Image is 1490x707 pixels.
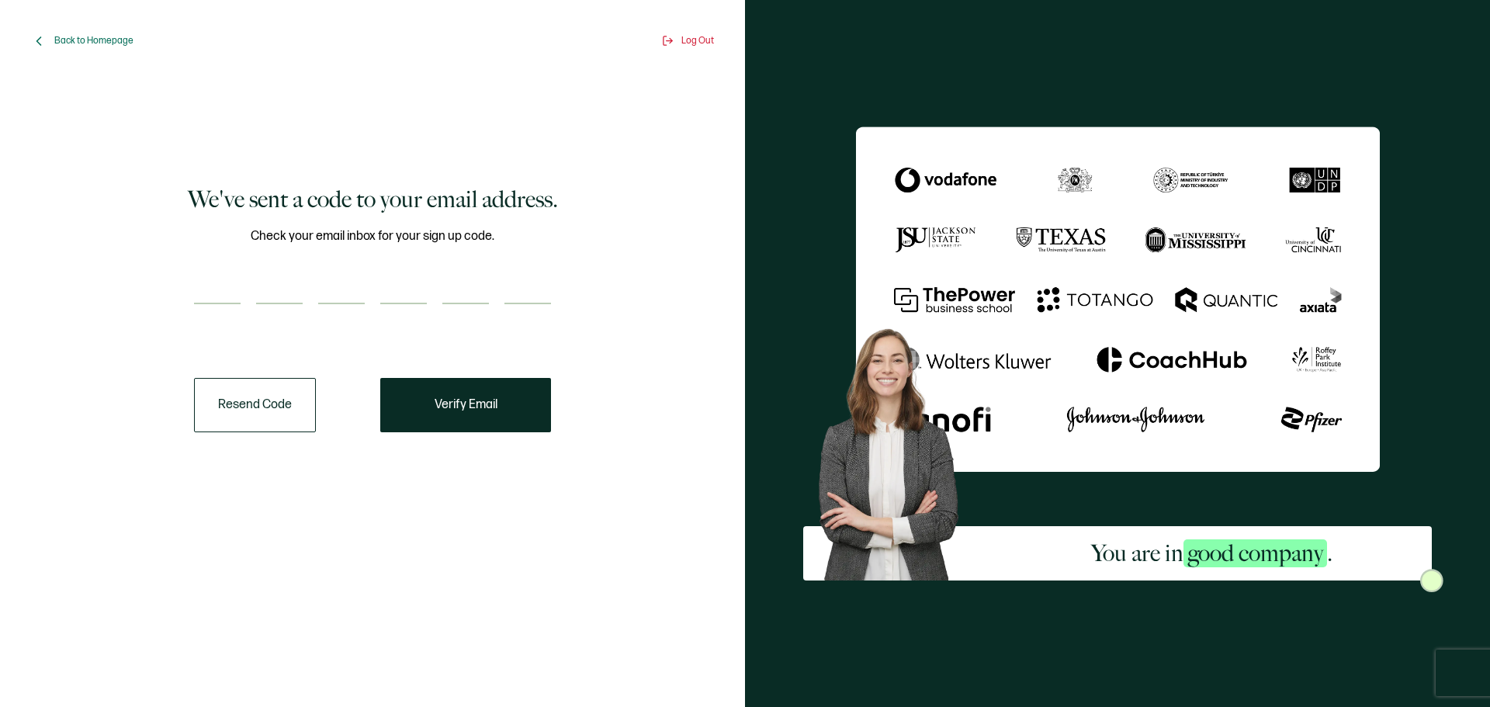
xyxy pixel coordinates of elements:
[803,316,992,581] img: Sertifier Signup - You are in <span class="strong-h">good company</span>. Hero
[681,35,714,47] span: Log Out
[435,399,497,411] span: Verify Email
[251,227,494,246] span: Check your email inbox for your sign up code.
[54,35,133,47] span: Back to Homepage
[1091,538,1332,569] h2: You are in .
[1420,569,1443,592] img: Sertifier Signup
[380,378,551,432] button: Verify Email
[188,184,558,215] h1: We've sent a code to your email address.
[1183,539,1327,567] span: good company
[856,126,1380,472] img: Sertifier We've sent a code to your email address.
[194,378,316,432] button: Resend Code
